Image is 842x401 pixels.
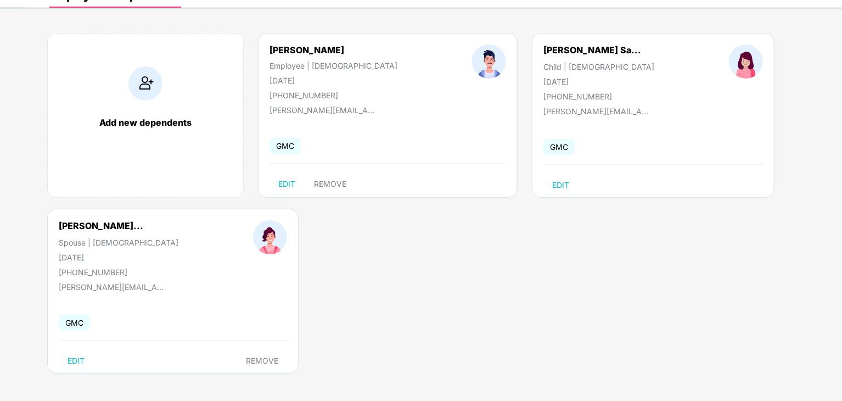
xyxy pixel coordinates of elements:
div: [PERSON_NAME] [270,44,397,55]
div: [DATE] [59,253,178,262]
div: [PERSON_NAME][EMAIL_ADDRESS][PERSON_NAME][DOMAIN_NAME] [270,105,379,115]
div: Employee | [DEMOGRAPHIC_DATA] [270,61,397,70]
span: EDIT [278,180,295,188]
div: Child | [DEMOGRAPHIC_DATA] [543,62,654,71]
div: [PHONE_NUMBER] [270,91,397,100]
div: [PHONE_NUMBER] [543,92,654,101]
div: [DATE] [270,76,397,85]
button: REMOVE [305,175,355,193]
div: [PHONE_NUMBER] [59,268,178,277]
img: profileImage [729,44,763,79]
div: [PERSON_NAME][EMAIL_ADDRESS][PERSON_NAME][DOMAIN_NAME] [543,107,653,116]
div: [PERSON_NAME]... [59,220,143,231]
span: EDIT [68,357,85,365]
span: EDIT [552,181,569,190]
button: REMOVE [237,352,287,370]
span: GMC [59,315,90,331]
span: REMOVE [314,180,346,188]
img: profileImage [472,44,506,79]
button: EDIT [59,352,93,370]
button: EDIT [270,175,304,193]
div: [DATE] [543,77,654,86]
div: Add new dependents [59,117,232,128]
span: REMOVE [246,357,278,365]
div: [PERSON_NAME] Sa... [543,44,641,55]
button: EDIT [543,176,578,194]
div: [PERSON_NAME][EMAIL_ADDRESS][PERSON_NAME][DOMAIN_NAME] [59,282,169,292]
div: Spouse | [DEMOGRAPHIC_DATA] [59,238,178,247]
span: GMC [543,139,575,155]
img: addIcon [128,66,162,101]
span: GMC [270,138,301,154]
img: profileImage [253,220,287,254]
